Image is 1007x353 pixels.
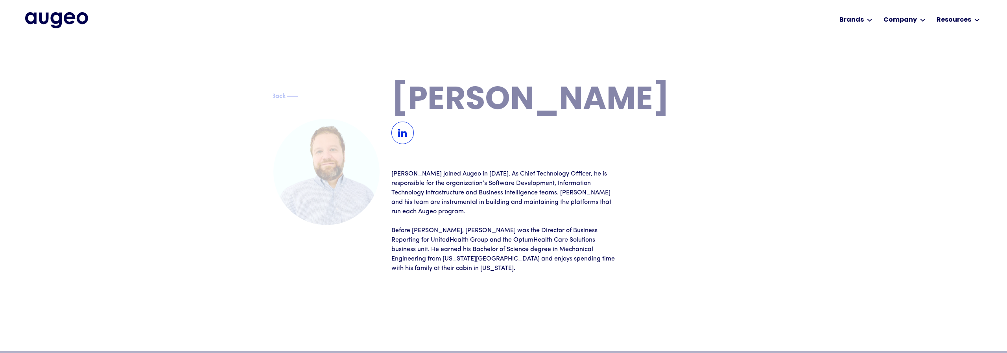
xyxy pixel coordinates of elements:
p: ‍ [391,216,616,226]
div: Back [271,90,286,100]
div: Resources [937,15,971,25]
img: LinkedIn Icon [391,122,414,144]
a: home [25,12,88,28]
p: [PERSON_NAME] joined Augeo in [DATE]. As Chief Technology Officer, he is responsible for the orga... [391,169,616,216]
p: Before [PERSON_NAME], [PERSON_NAME] was the Director of Business Reporting for UnitedHealth Group... [391,226,616,273]
div: Company [883,15,917,25]
a: Blue text arrowBackBlue decorative line [273,92,307,100]
h1: [PERSON_NAME] [391,85,734,117]
img: Augeo's full logo in midnight blue. [25,12,88,28]
div: Brands [839,15,864,25]
img: Blue decorative line [286,91,298,101]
